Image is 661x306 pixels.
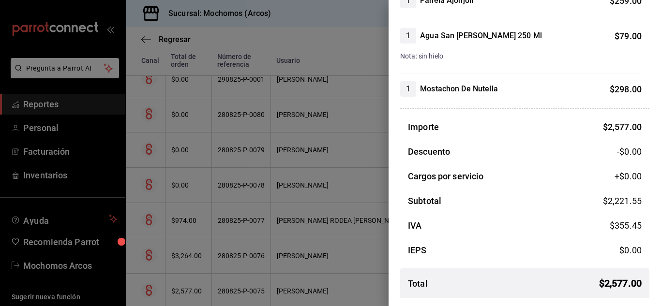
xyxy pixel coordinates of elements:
[420,30,542,42] h4: Agua San [PERSON_NAME] 250 Ml
[610,220,642,231] span: $ 355.45
[408,145,450,158] h3: Descuento
[617,145,642,158] span: -$0.00
[408,219,421,232] h3: IVA
[610,84,642,94] span: $ 298.00
[408,170,484,183] h3: Cargos por servicio
[615,170,642,183] span: +$ 0.00
[420,83,498,95] h4: Mostachon De Nutella
[603,122,642,132] span: $ 2,577.00
[400,52,443,60] span: Nota: sin hielo
[400,30,416,42] span: 1
[408,120,439,133] h3: Importe
[615,31,642,41] span: $ 79.00
[603,196,642,206] span: $ 2,221.55
[408,277,428,290] h3: Total
[408,194,441,207] h3: Subtotal
[408,244,427,257] h3: IEPS
[599,276,642,291] span: $ 2,577.00
[619,245,642,255] span: $ 0.00
[400,83,416,95] span: 1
